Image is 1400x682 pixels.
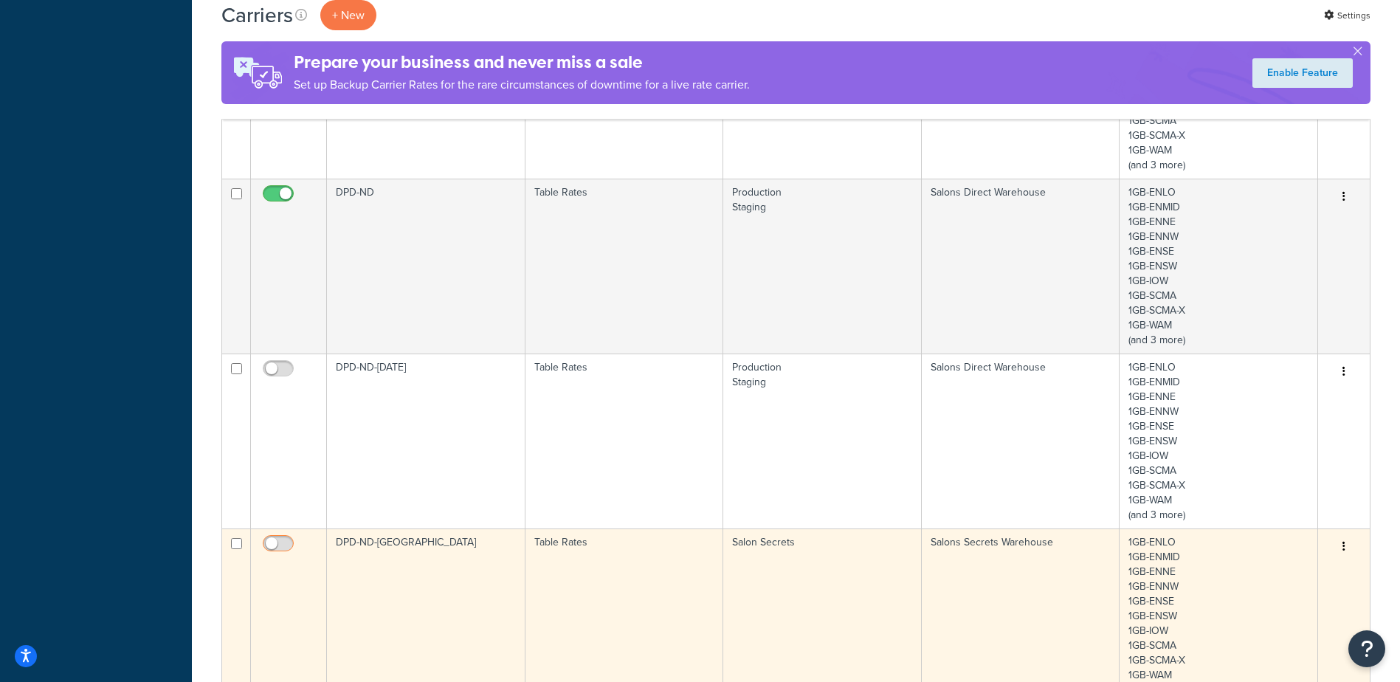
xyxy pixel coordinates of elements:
h4: Prepare your business and never miss a sale [294,50,750,75]
img: ad-rules-rateshop-fe6ec290ccb7230408bd80ed9643f0289d75e0ffd9eb532fc0e269fcd187b520.png [221,41,294,104]
td: Table Rates [525,179,724,354]
p: Set up Backup Carrier Rates for the rare circumstances of downtime for a live rate carrier. [294,75,750,95]
td: Production Staging [723,179,922,354]
td: Production Staging [723,354,922,528]
td: Salons Direct Warehouse [922,179,1120,354]
button: Open Resource Center [1348,630,1385,667]
td: DPD-ND [327,179,525,354]
td: Table Rates [525,354,724,528]
td: 1GB-ENLO 1GB-ENMID 1GB-ENNE 1GB-ENNW 1GB-ENSE 1GB-ENSW 1GB-IOW 1GB-SCMA 1GB-SCMA-X 1GB-WAM (and 3... [1120,354,1318,528]
td: 1GB-ENLO 1GB-ENMID 1GB-ENNE 1GB-ENNW 1GB-ENSE 1GB-ENSW 1GB-IOW 1GB-SCMA 1GB-SCMA-X 1GB-WAM (and 3... [1120,179,1318,354]
td: Salons Direct Warehouse [922,354,1120,528]
a: Settings [1324,5,1370,26]
h1: Carriers [221,1,293,30]
td: DPD-ND-[DATE] [327,354,525,528]
a: Enable Feature [1252,58,1353,88]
